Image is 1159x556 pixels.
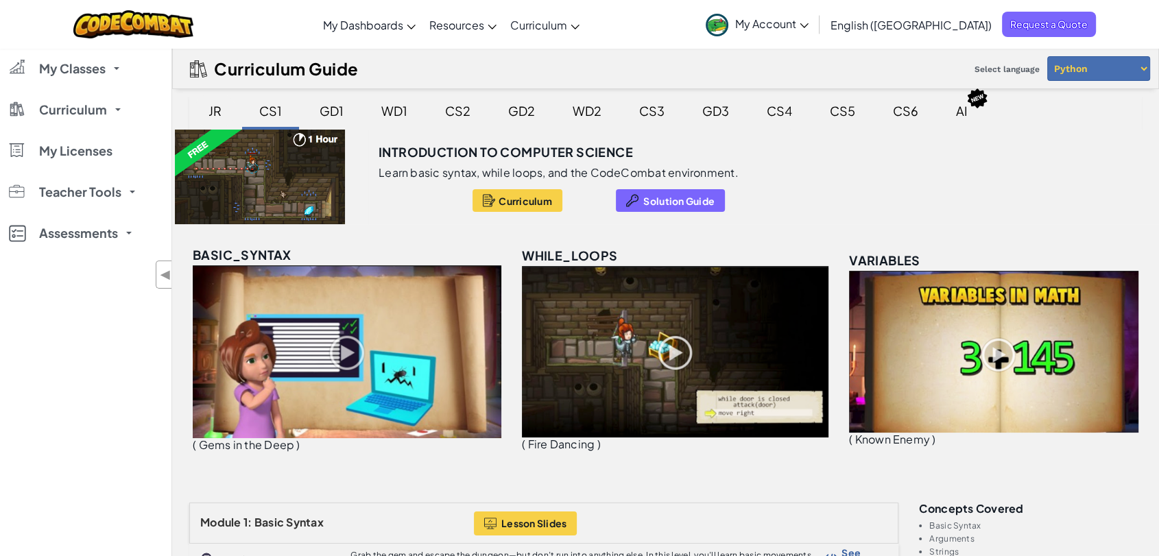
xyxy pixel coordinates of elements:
img: IconNew.svg [966,88,988,109]
img: basic_syntax_unlocked.png [193,265,501,438]
span: Curriculum [39,104,107,116]
span: Solution Guide [643,195,715,206]
span: English ([GEOGRAPHIC_DATA]) [831,18,992,32]
span: 1: [243,515,252,529]
div: GD2 [494,95,549,127]
a: Curriculum [503,6,586,43]
img: while_loops_unlocked.png [522,266,828,437]
img: variables_unlocked.png [849,271,1138,433]
p: Learn basic syntax, while loops, and the CodeCombat environment. [379,166,739,180]
span: ) [597,437,600,451]
span: Resources [429,18,484,32]
li: Basic Syntax [929,521,1142,530]
a: My Account [699,3,815,46]
span: Fire Dancing [527,437,595,451]
button: Lesson Slides [474,511,577,535]
span: ( [849,432,852,446]
span: My Dashboards [323,18,403,32]
li: Strings [929,547,1142,556]
span: Basic Syntax [254,515,324,529]
div: CS1 [246,95,296,127]
span: basic_syntax [193,247,291,263]
img: avatar [706,14,728,36]
span: My Classes [39,62,106,75]
div: AI [942,95,981,127]
span: My Account [735,16,809,31]
span: Gems in the Deep [198,437,294,452]
span: Assessments [39,227,118,239]
span: Teacher Tools [39,186,121,198]
a: English ([GEOGRAPHIC_DATA]) [824,6,999,43]
div: JR [195,95,235,127]
h3: Introduction to Computer Science [379,142,633,162]
img: CodeCombat logo [73,10,193,38]
div: CS4 [753,95,806,127]
div: CS2 [431,95,484,127]
div: CS3 [625,95,678,127]
span: variables [849,252,920,268]
h3: Concepts covered [919,503,1142,514]
div: GD3 [689,95,743,127]
span: ) [932,432,935,446]
span: Select language [969,59,1045,80]
h2: Curriculum Guide [214,59,359,78]
span: Known Enemy [855,432,930,446]
li: Arguments [929,534,1142,543]
div: WD1 [368,95,421,127]
a: Resources [422,6,503,43]
div: CS5 [816,95,869,127]
span: My Licenses [39,145,112,157]
span: ◀ [160,265,171,285]
span: ( [522,437,525,451]
img: IconCurriculumGuide.svg [190,60,207,77]
span: while_loops [522,247,617,263]
div: GD1 [306,95,357,127]
span: ) [296,437,300,452]
button: Solution Guide [616,189,725,212]
div: CS6 [879,95,932,127]
span: Curriculum [510,18,567,32]
span: ( [193,437,196,452]
div: WD2 [559,95,615,127]
a: Request a Quote [1002,12,1096,37]
a: My Dashboards [316,6,422,43]
span: Module [200,515,241,529]
span: Lesson Slides [501,518,567,529]
span: Curriculum [499,195,552,206]
button: Curriculum [473,189,562,212]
